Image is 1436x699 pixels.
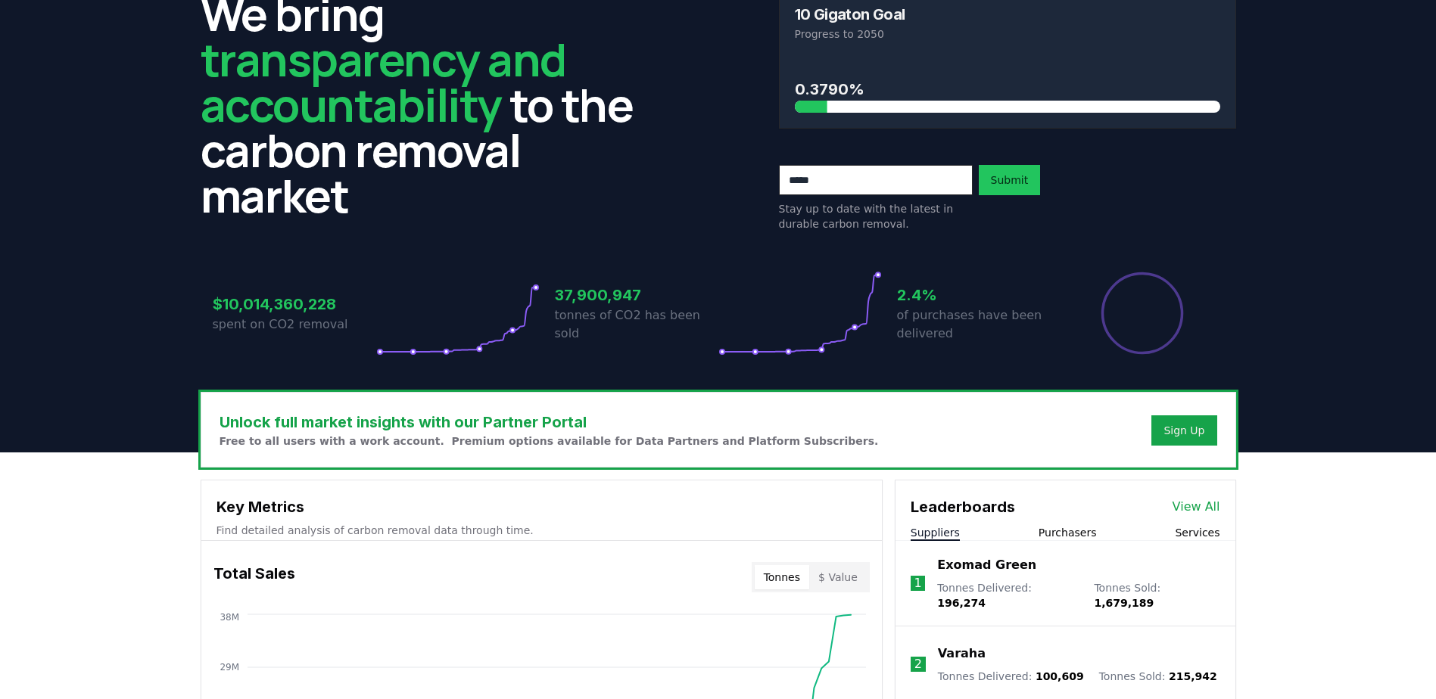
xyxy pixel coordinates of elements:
button: Purchasers [1039,525,1097,540]
h3: Total Sales [213,562,295,592]
p: Tonnes Sold : [1094,580,1220,610]
p: Tonnes Delivered : [938,669,1084,684]
p: 2 [914,655,922,673]
h3: 10 Gigaton Goal [795,7,905,22]
a: Exomad Green [937,556,1036,574]
span: 215,942 [1169,670,1217,682]
button: Sign Up [1151,415,1216,446]
p: Stay up to date with the latest in durable carbon removal. [779,201,973,231]
p: Find detailed analysis of carbon removal data through time. [216,523,867,538]
p: tonnes of CO2 has been sold [555,306,718,343]
p: Progress to 2050 [795,26,1220,42]
h3: 0.3790% [795,78,1220,101]
h3: Unlock full market insights with our Partner Portal [220,411,879,433]
h3: Key Metrics [216,496,867,518]
h3: Leaderboards [911,496,1015,518]
a: Varaha [938,645,986,663]
button: Tonnes [755,565,809,589]
p: of purchases have been delivered [897,306,1061,343]
tspan: 38M [220,612,239,623]
span: 196,274 [937,597,986,609]
p: spent on CO2 removal [213,315,376,334]
span: transparency and accountability [201,28,566,135]
a: View All [1173,498,1220,516]
p: 1 [914,574,921,592]
p: Free to all users with a work account. Premium options available for Data Partners and Platform S... [220,433,879,449]
h3: 37,900,947 [555,284,718,306]
tspan: 29M [220,662,239,673]
a: Sign Up [1163,423,1204,438]
div: Percentage of sales delivered [1100,271,1185,356]
h3: $10,014,360,228 [213,293,376,315]
p: Tonnes Delivered : [937,580,1079,610]
span: 100,609 [1036,670,1084,682]
button: Services [1175,525,1220,540]
button: $ Value [809,565,867,589]
span: 1,679,189 [1094,597,1154,609]
p: Tonnes Sold : [1099,669,1217,684]
h3: 2.4% [897,284,1061,306]
button: Suppliers [911,525,960,540]
button: Submit [979,165,1041,195]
